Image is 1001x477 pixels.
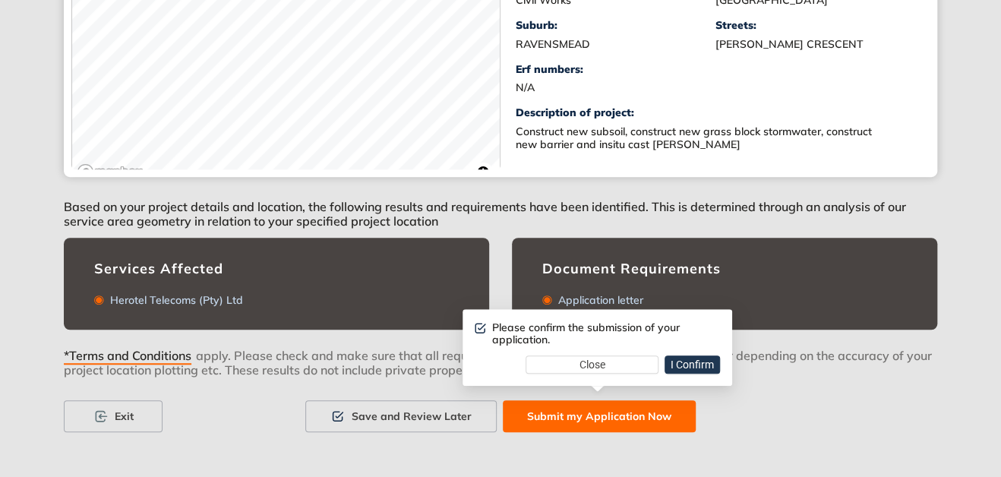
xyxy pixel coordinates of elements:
div: Erf numbers: [516,63,715,76]
div: Document Requirements [542,261,907,277]
span: Exit [115,408,134,425]
div: [PERSON_NAME] CRESCENT [715,38,915,51]
div: Streets: [715,19,915,32]
div: Construct new subsoil, construct new grass block stormwater, construct new barrier and insitu cas... [516,125,895,151]
span: Close [579,356,605,373]
span: I Confirm [671,356,714,373]
div: Application letter [552,294,643,307]
button: I Confirm [665,355,720,374]
button: Submit my Application Now [503,400,696,432]
span: Toggle attribution [478,163,488,180]
a: Mapbox logo [77,163,144,181]
div: N/A [516,81,715,94]
button: *Terms and Conditions [64,348,196,359]
div: Based on your project details and location, the following results and requirements have been iden... [64,177,937,238]
div: Suburb: [516,19,715,32]
button: Save and Review Later [305,400,497,432]
button: Exit [64,400,163,432]
button: Close [526,355,658,374]
div: Description of project: [516,106,914,119]
span: Submit my Application Now [527,408,671,425]
span: *Terms and Conditions [64,349,191,365]
div: Please confirm the submission of your application. [492,321,720,347]
div: Services Affected [94,261,459,277]
div: apply. Please check and make sure that all requirements have been met. Deviations may occur depen... [64,348,937,400]
span: Save and Review Later [352,408,472,425]
div: Herotel Telecoms (Pty) Ltd [104,294,243,307]
div: RAVENSMEAD [516,38,715,51]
